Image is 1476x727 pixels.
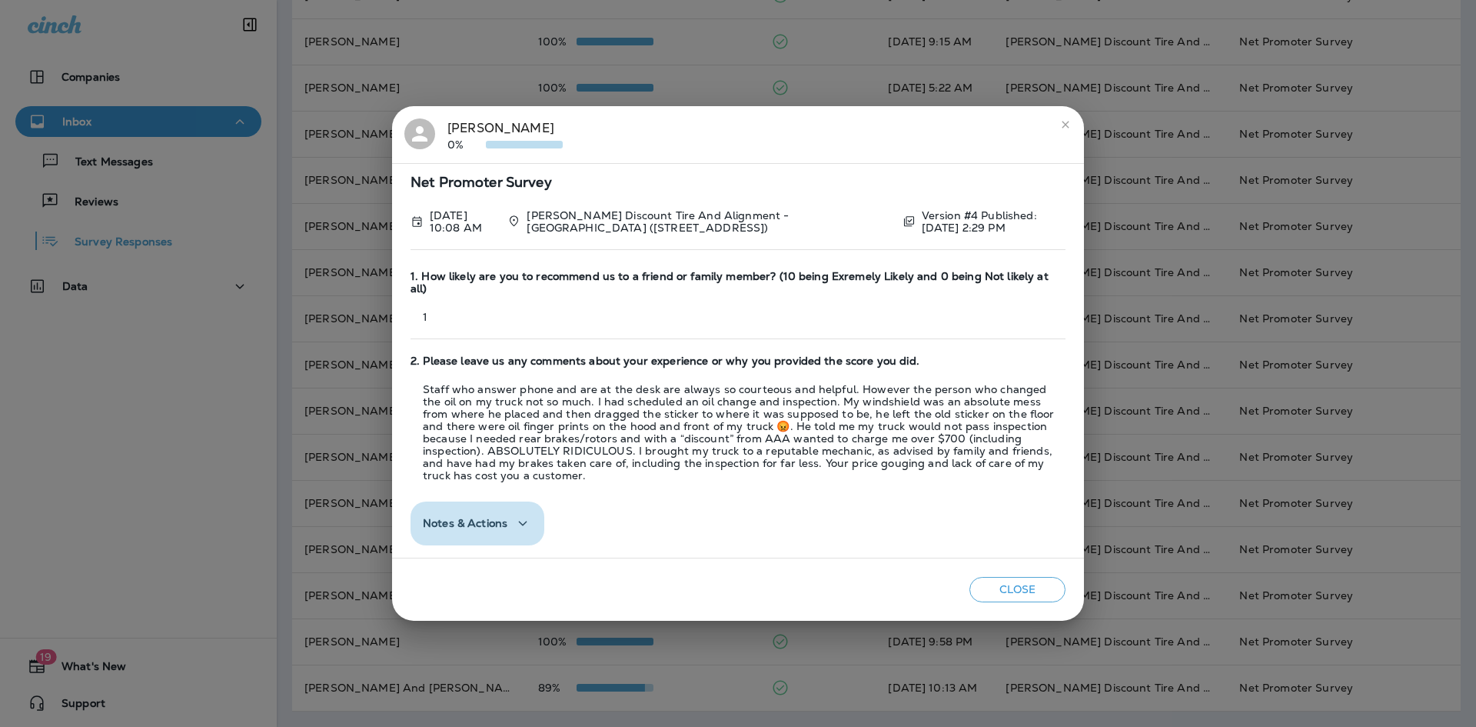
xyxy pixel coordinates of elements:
p: Version #4 Published: [DATE] 2:29 PM [922,209,1065,234]
span: Notes & Actions [423,517,507,530]
p: 1 [411,311,1065,323]
p: Aug 25, 2025 10:08 AM [430,209,495,234]
button: Notes & Actions [411,502,544,545]
button: Close [969,577,1065,602]
div: [PERSON_NAME] [447,118,563,151]
span: 2. Please leave us any comments about your experience or why you provided the score you did. [411,355,1065,368]
span: Net Promoter Survey [411,176,1065,189]
p: [PERSON_NAME] Discount Tire And Alignment - [GEOGRAPHIC_DATA] ([STREET_ADDRESS]) [527,209,889,234]
p: 0% [447,138,486,151]
p: Staff who answer phone and are at the desk are always so courteous and helpful. However the perso... [411,383,1065,482]
button: close [1053,112,1078,137]
span: 1. How likely are you to recommend us to a friend or family member? (10 being Exremely Likely and... [411,270,1065,296]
